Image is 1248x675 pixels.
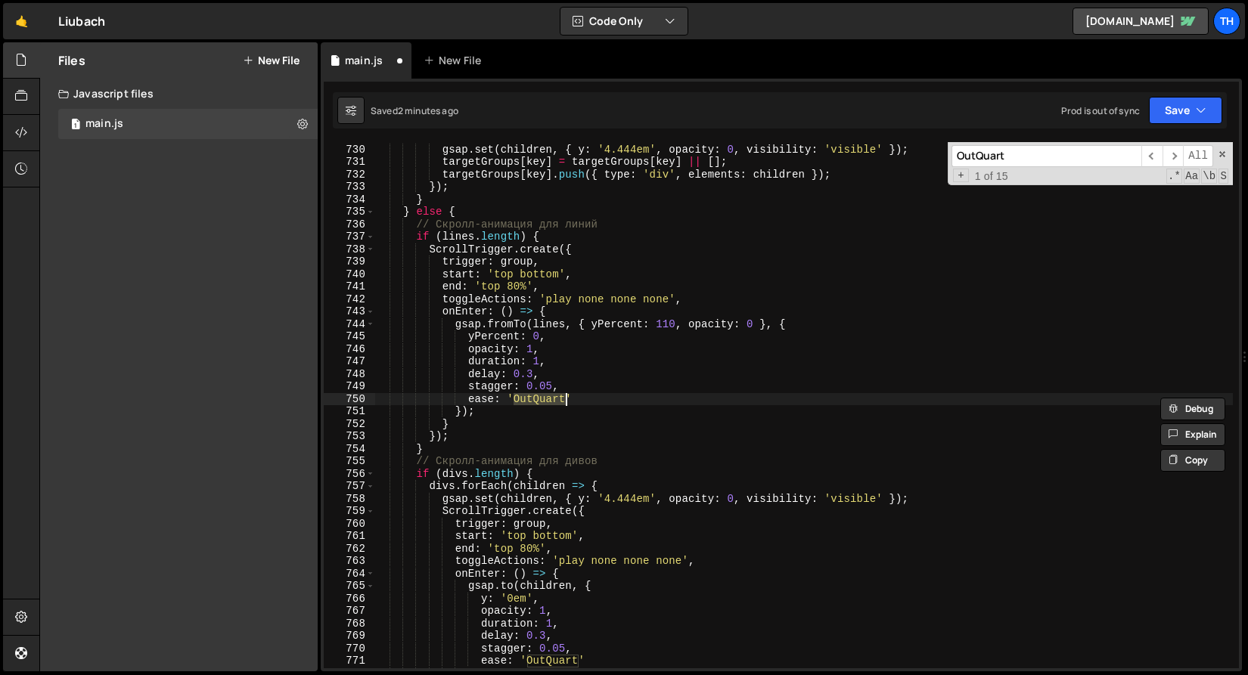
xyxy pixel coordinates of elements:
[324,405,375,418] div: 751
[40,79,318,109] div: Javascript files
[1061,104,1140,117] div: Prod is out of sync
[324,518,375,531] div: 760
[324,505,375,518] div: 759
[324,318,375,331] div: 744
[324,206,375,218] div: 735
[324,343,375,356] div: 746
[1184,169,1200,184] span: CaseSensitive Search
[371,104,458,117] div: Saved
[1166,169,1182,184] span: RegExp Search
[1073,8,1209,35] a: [DOMAIN_NAME]
[324,330,375,343] div: 745
[1213,8,1240,35] a: Th
[324,455,375,468] div: 755
[324,218,375,231] div: 736
[324,231,375,243] div: 737
[324,393,375,406] div: 750
[324,555,375,568] div: 763
[324,156,375,169] div: 731
[424,53,487,68] div: New File
[324,480,375,493] div: 757
[1141,145,1163,167] span: ​
[324,418,375,431] div: 752
[324,605,375,618] div: 767
[324,169,375,181] div: 732
[324,194,375,206] div: 734
[324,493,375,506] div: 758
[243,54,300,67] button: New File
[324,268,375,281] div: 740
[324,530,375,543] div: 761
[324,430,375,443] div: 753
[952,145,1141,167] input: Search for
[58,12,105,30] div: Liubach
[324,443,375,456] div: 754
[324,144,375,156] div: 730
[324,655,375,667] div: 771
[1149,97,1222,124] button: Save
[953,169,969,183] span: Toggle Replace mode
[324,305,375,318] div: 743
[1183,145,1213,167] span: Alt-Enter
[58,52,85,69] h2: Files
[1160,423,1225,446] button: Explain
[324,293,375,306] div: 742
[1201,169,1217,184] span: Whole Word Search
[324,468,375,481] div: 756
[58,109,318,139] div: 16256/43835.js
[560,8,688,35] button: Code Only
[324,580,375,593] div: 765
[398,104,458,117] div: 2 minutes ago
[3,3,40,39] a: 🤙
[1219,169,1228,184] span: Search In Selection
[324,630,375,642] div: 769
[324,255,375,268] div: 739
[1163,145,1184,167] span: ​
[324,618,375,630] div: 768
[324,568,375,581] div: 764
[324,543,375,556] div: 762
[1160,449,1225,472] button: Copy
[324,243,375,256] div: 738
[324,380,375,393] div: 749
[85,117,123,131] div: main.js
[324,368,375,381] div: 748
[969,170,1014,183] span: 1 of 15
[324,280,375,293] div: 741
[324,181,375,194] div: 733
[1160,398,1225,420] button: Debug
[71,119,80,132] span: 1
[324,593,375,605] div: 766
[324,355,375,368] div: 747
[345,53,383,68] div: main.js
[324,642,375,655] div: 770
